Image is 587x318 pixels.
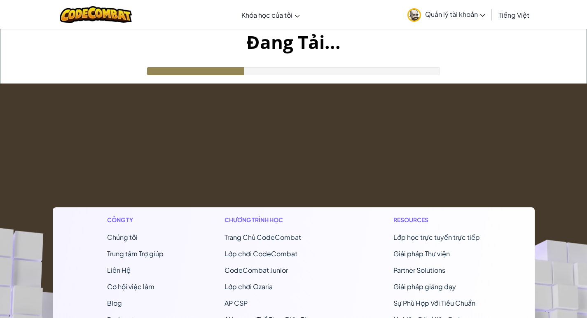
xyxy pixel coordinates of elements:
[393,249,450,258] a: Giải pháp Thư viện
[107,216,164,224] h1: Công ty
[237,4,304,26] a: Khóa học của tôi
[225,266,288,274] a: CodeCombat Junior
[225,282,273,291] a: Lớp chơi Ozaria
[225,299,248,307] a: AP CSP
[407,8,421,22] img: avatar
[403,2,489,28] a: Quản lý tài khoản
[107,299,122,307] a: Blog
[225,249,297,258] a: Lớp chơi CodeCombat
[393,299,475,307] a: Sự Phù Hợp Với Tiêu Chuẩn
[241,11,292,19] span: Khóa học của tôi
[498,11,529,19] span: Tiếng Việt
[393,266,445,274] a: Partner Solutions
[60,6,132,23] img: CodeCombat logo
[107,282,154,291] a: Cơ hội việc làm
[393,216,480,224] h1: Resources
[225,233,301,241] span: Trang Chủ CodeCombat
[393,282,456,291] a: Giải pháp giảng dạy
[225,216,333,224] h1: Chương trình học
[107,266,131,274] span: Liên Hệ
[0,29,587,55] h1: Đang Tải...
[107,233,138,241] a: Chúng tôi
[425,10,485,19] span: Quản lý tài khoản
[494,4,533,26] a: Tiếng Việt
[393,233,480,241] a: Lớp học trực tuyến trực tiếp
[107,249,164,258] a: Trung tâm Trợ giúp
